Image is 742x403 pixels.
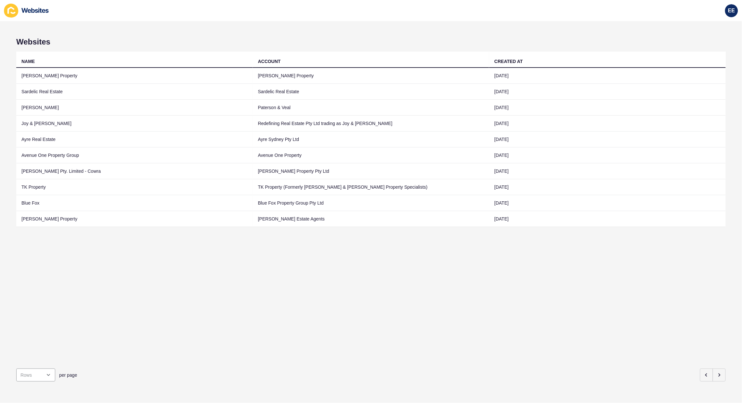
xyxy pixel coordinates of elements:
[489,179,726,195] td: [DATE]
[489,163,726,179] td: [DATE]
[16,179,253,195] td: TK Property
[253,147,489,163] td: Avenue One Property
[489,211,726,227] td: [DATE]
[489,147,726,163] td: [DATE]
[16,195,253,211] td: Blue Fox
[494,58,523,65] div: CREATED AT
[16,163,253,179] td: [PERSON_NAME] Pty. Limited - Cowra
[253,195,489,211] td: Blue Fox Property Group Pty Ltd
[253,100,489,116] td: Paterson & Veal
[21,58,35,65] div: NAME
[16,68,253,84] td: [PERSON_NAME] Property
[253,163,489,179] td: [PERSON_NAME] Property Pty Ltd
[253,84,489,100] td: Sardelic Real Estate
[253,179,489,195] td: TK Property (Formerly [PERSON_NAME] & [PERSON_NAME] Property Specialists)
[16,147,253,163] td: Avenue One Property Group
[253,68,489,84] td: [PERSON_NAME] Property
[489,68,726,84] td: [DATE]
[253,211,489,227] td: [PERSON_NAME] Estate Agents
[489,100,726,116] td: [DATE]
[16,84,253,100] td: Sardelic Real Estate
[489,195,726,211] td: [DATE]
[16,211,253,227] td: [PERSON_NAME] Property
[16,100,253,116] td: [PERSON_NAME]
[489,132,726,147] td: [DATE]
[489,84,726,100] td: [DATE]
[253,116,489,132] td: Redefining Real Estate Pty Ltd trading as Joy & [PERSON_NAME]
[16,132,253,147] td: Ayre Real Estate
[728,7,735,14] span: EE
[16,116,253,132] td: Joy & [PERSON_NAME]
[16,369,55,382] div: open menu
[59,372,77,378] span: per page
[16,37,726,46] h1: Websites
[489,116,726,132] td: [DATE]
[258,58,281,65] div: ACCOUNT
[253,132,489,147] td: Ayre Sydney Pty Ltd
